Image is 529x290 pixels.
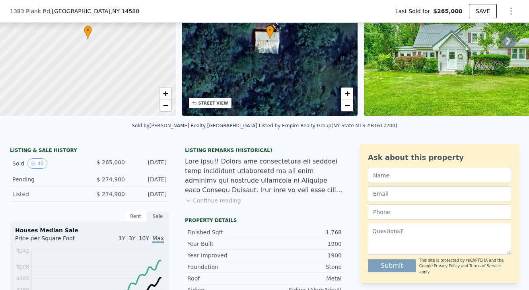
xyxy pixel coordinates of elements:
div: Finished Sqft [187,228,264,236]
div: • [84,25,92,39]
div: LISTING & SALE HISTORY [10,147,169,155]
div: Ask about this property [368,152,511,163]
div: • [266,25,274,39]
div: Year Improved [187,251,264,259]
div: [DATE] [131,158,167,169]
div: Listing Remarks (Historical) [185,147,344,154]
div: [DATE] [131,175,167,183]
span: • [84,27,92,34]
div: 1,768 [264,228,342,236]
a: Terms of Service [469,264,501,268]
span: Max [152,235,164,243]
div: Sold by [PERSON_NAME] Realty [GEOGRAPHIC_DATA] . [132,123,259,128]
span: , NY 14580 [111,8,139,14]
a: Zoom out [341,99,353,111]
span: $ 274,900 [97,191,125,197]
a: Privacy Policy [434,264,460,268]
div: Sale [147,211,169,222]
span: Last Sold for [395,7,434,15]
div: 1900 [264,251,342,259]
div: Stone [264,263,342,271]
tspan: $242 [17,248,29,254]
tspan: $208 [17,264,29,270]
a: Zoom out [159,99,171,111]
div: Listed [12,190,83,198]
a: Zoom in [159,88,171,99]
div: Metal [264,274,342,282]
div: Pending [12,175,83,183]
div: 1900 [264,240,342,248]
div: Houses Median Sale [15,226,164,234]
span: 1383 Plank Rd [10,7,50,15]
input: Name [368,168,511,183]
span: $265,000 [433,7,463,15]
span: $ 265,000 [97,159,125,165]
div: Year Built [187,240,264,248]
div: [DATE] [131,190,167,198]
tspan: $183 [17,276,29,281]
span: − [163,100,168,110]
input: Phone [368,204,511,220]
div: STREET VIEW [198,100,228,106]
span: + [345,88,350,98]
div: Rent [124,211,147,222]
div: Foundation [187,263,264,271]
span: + [163,88,168,98]
button: Submit [368,259,416,272]
span: 3Y [128,235,135,241]
div: Sold [12,158,83,169]
div: Roof [187,274,264,282]
div: Lore ipsu!! Dolors ame consectetura eli seddoei temp incididunt utlaboreetd ma ali enim adminimv ... [185,157,344,195]
span: $ 274,900 [97,176,125,183]
div: Property details [185,217,344,224]
a: Zoom in [341,88,353,99]
div: Listed by Empire Realty Group (NY State MLS #R1617200) [259,123,397,128]
span: • [266,27,274,34]
button: SAVE [469,4,497,18]
span: 10Y [139,235,149,241]
span: 1Y [119,235,125,241]
button: Show Options [503,3,519,19]
div: This site is protected by reCAPTCHA and the Google and apply. [419,258,511,275]
button: Continue reading [185,197,241,204]
input: Email [368,186,511,201]
span: , [GEOGRAPHIC_DATA] [50,7,139,15]
span: − [345,100,350,110]
button: View historical data [27,158,47,169]
div: Price per Square Foot [15,234,89,247]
